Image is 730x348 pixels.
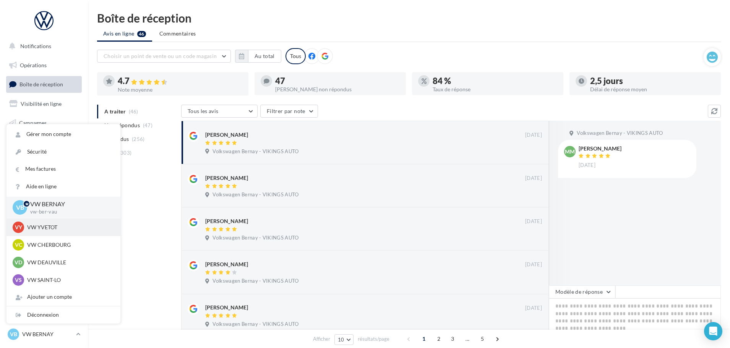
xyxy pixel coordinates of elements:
span: [DATE] [525,175,542,182]
span: (47) [143,122,152,128]
div: [PERSON_NAME] [205,174,248,182]
span: 5 [476,333,488,345]
span: résultats/page [358,335,389,343]
span: Volkswagen Bernay - VIKINGS AUTO [213,278,298,285]
span: VY [15,223,22,231]
div: [PERSON_NAME] [205,217,248,225]
div: Tous [286,48,306,64]
button: 10 [334,334,354,345]
span: Choisir un point de vente ou un code magasin [104,53,217,59]
span: Volkswagen Bernay - VIKINGS AUTO [577,130,663,137]
a: Contacts [5,134,83,150]
span: VD [15,259,22,266]
div: Note moyenne [118,87,242,92]
span: [DATE] [525,261,542,268]
div: [PERSON_NAME] [579,146,621,151]
p: VW SAINT-LO [27,276,111,284]
span: 1 [418,333,430,345]
div: 2,5 jours [590,77,715,85]
span: Opérations [20,62,47,68]
a: Opérations [5,57,83,73]
span: Volkswagen Bernay - VIKINGS AUTO [213,191,298,198]
a: Mes factures [6,160,120,178]
div: [PERSON_NAME] [205,304,248,311]
span: [DATE] [579,162,595,169]
a: PLV et print personnalisable [5,191,83,213]
div: Boîte de réception [97,12,721,24]
span: MM [565,148,575,155]
span: [DATE] [525,305,542,312]
span: 2 [433,333,445,345]
span: Notifications [20,43,51,49]
a: Sécurité [6,143,120,160]
button: Filtrer par note [260,105,318,118]
span: Tous les avis [188,108,219,114]
a: Boîte de réception [5,76,83,92]
div: Taux de réponse [433,87,557,92]
div: 84 % [433,77,557,85]
a: Visibilité en ligne [5,96,83,112]
div: Délai de réponse moyen [590,87,715,92]
span: Volkswagen Bernay - VIKINGS AUTO [213,148,298,155]
button: Notifications [5,38,80,54]
span: [DATE] [525,218,542,225]
a: Gérer mon compte [6,126,120,143]
span: VS [15,276,22,284]
span: Afficher [313,335,330,343]
p: vw-ber-vau [30,209,108,215]
span: Volkswagen Bernay - VIKINGS AUTO [213,321,298,328]
p: VW DEAUVILLE [27,259,111,266]
a: VB VW BERNAY [6,327,82,342]
span: VC [15,241,22,249]
span: (303) [119,150,132,156]
div: 47 [275,77,400,85]
span: 3 [446,333,459,345]
span: ... [461,333,474,345]
div: [PERSON_NAME] [205,131,248,139]
a: Aide en ligne [6,178,120,195]
a: Campagnes DataOnDemand [5,216,83,239]
div: 4.7 [118,77,242,86]
a: Campagnes [5,115,83,131]
span: Boîte de réception [19,81,63,87]
span: VB [16,203,24,212]
div: [PERSON_NAME] [205,261,248,268]
p: VW CHERBOURG [27,241,111,249]
div: Open Intercom Messenger [704,322,722,340]
div: [PERSON_NAME] non répondus [275,87,400,92]
p: VW BERNAY [30,200,108,209]
button: Au total [248,50,281,63]
span: Volkswagen Bernay - VIKINGS AUTO [213,235,298,241]
span: (256) [132,136,145,142]
div: Ajouter un compte [6,288,120,306]
button: Au total [235,50,281,63]
span: [DATE] [525,132,542,139]
a: Calendrier [5,172,83,188]
button: Choisir un point de vente ou un code magasin [97,50,231,63]
p: VW YVETOT [27,223,111,231]
button: Modèle de réponse [549,285,615,298]
span: Visibilité en ligne [21,100,62,107]
a: Médiathèque [5,153,83,169]
span: Non répondus [104,121,140,129]
div: Déconnexion [6,306,120,324]
span: VB [10,330,17,338]
button: Tous les avis [181,105,258,118]
p: VW BERNAY [22,330,73,338]
span: Campagnes [19,119,47,126]
span: Commentaires [159,30,196,37]
span: 10 [338,337,344,343]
